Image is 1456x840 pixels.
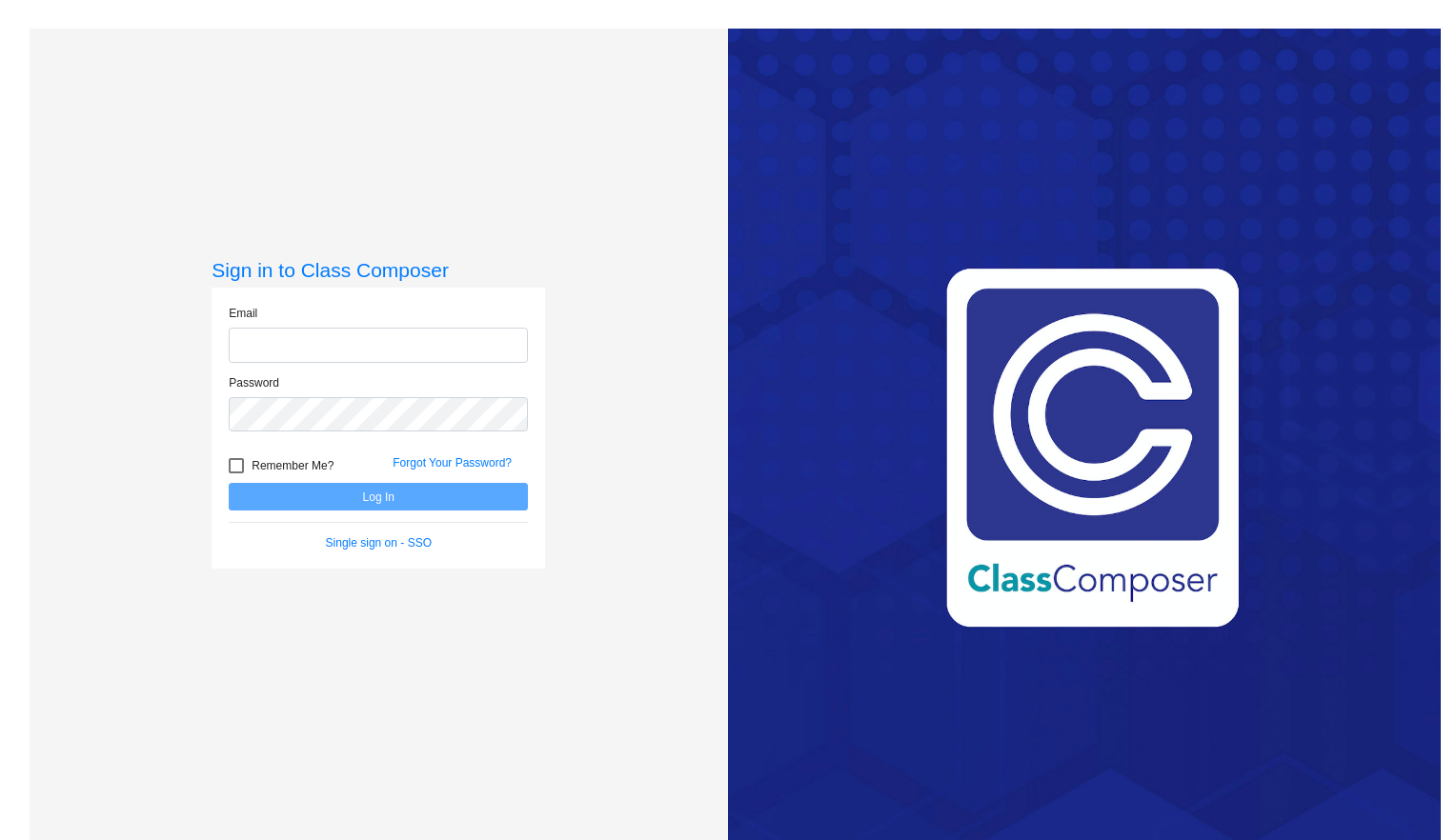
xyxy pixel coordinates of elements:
label: Email [229,305,257,322]
a: Forgot Your Password? [393,456,512,470]
label: Password [229,374,279,391]
h3: Sign in to Class Composer [212,258,545,282]
a: Single sign on - SSO [326,536,432,550]
button: Log In [229,483,528,510]
span: Remember Me? [252,454,334,477]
